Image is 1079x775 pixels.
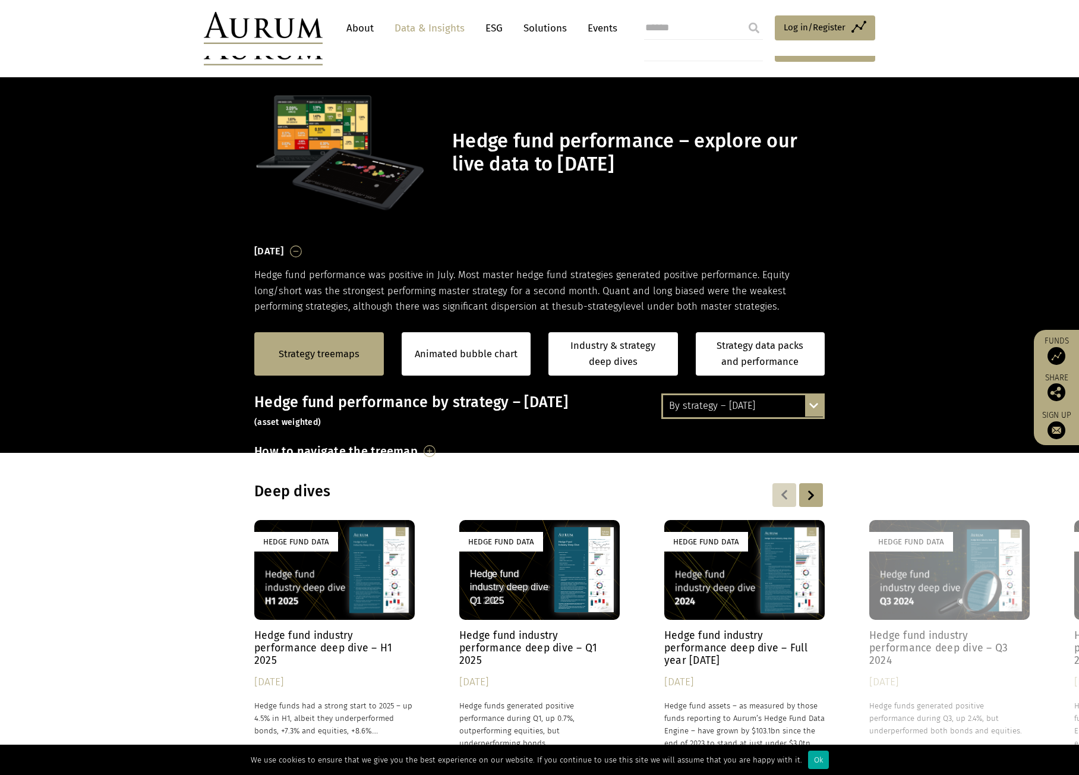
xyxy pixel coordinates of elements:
[582,17,617,39] a: Events
[664,700,825,750] p: Hedge fund assets – as measured by those funds reporting to Aurum’s Hedge Fund Data Engine – have...
[340,17,380,39] a: About
[254,520,415,750] a: Hedge Fund Data Hedge fund industry performance deep dive – H1 2025 [DATE] Hedge funds had a stro...
[808,751,829,769] div: Ok
[1048,383,1065,401] img: Share this post
[254,242,284,260] h3: [DATE]
[548,332,678,376] a: Industry & strategy deep dives
[254,532,338,552] div: Hedge Fund Data
[254,417,321,427] small: (asset weighted)
[459,532,543,552] div: Hedge Fund Data
[479,17,509,39] a: ESG
[254,267,825,314] p: Hedge fund performance was positive in July. Most master hedge fund strategies generated positive...
[459,674,620,691] div: [DATE]
[389,17,471,39] a: Data & Insights
[1048,347,1065,365] img: Access Funds
[279,346,359,362] a: Strategy treemaps
[696,332,825,376] a: Strategy data packs and performance
[869,700,1030,737] p: Hedge funds generated positive performance during Q3, up 2.4%, but underperformed both bonds and ...
[664,674,825,691] div: [DATE]
[784,20,845,34] span: Log in/Register
[254,441,418,461] h3: How to navigate the treemap
[254,483,671,500] h3: Deep dives
[1048,421,1065,439] img: Sign up to our newsletter
[415,346,518,362] a: Animated bubble chart
[567,301,623,312] span: sub-strategy
[742,16,766,40] input: Submit
[664,520,825,750] a: Hedge Fund Data Hedge fund industry performance deep dive – Full year [DATE] [DATE] Hedge fund as...
[452,130,822,176] h1: Hedge fund performance – explore our live data to [DATE]
[459,520,620,750] a: Hedge Fund Data Hedge fund industry performance deep dive – Q1 2025 [DATE] Hedge funds generated ...
[1040,336,1073,365] a: Funds
[775,15,875,40] a: Log in/Register
[869,532,953,552] div: Hedge Fund Data
[459,700,620,750] p: Hedge funds generated positive performance during Q1, up 0.7%, outperforming equities, but underp...
[518,17,573,39] a: Solutions
[664,532,748,552] div: Hedge Fund Data
[459,629,620,666] h4: Hedge fund industry performance deep dive – Q1 2025
[1040,410,1073,439] a: Sign up
[254,700,415,737] p: Hedge funds had a strong start to 2025 – up 4.5% in H1, albeit they underperformed bonds, +7.3% a...
[254,393,825,429] h3: Hedge fund performance by strategy – [DATE]
[664,629,825,666] h4: Hedge fund industry performance deep dive – Full year [DATE]
[254,629,415,666] h4: Hedge fund industry performance deep dive – H1 2025
[869,629,1030,666] h4: Hedge fund industry performance deep dive – Q3 2024
[869,674,1030,691] div: [DATE]
[1040,374,1073,401] div: Share
[663,395,823,417] div: By strategy – [DATE]
[254,674,415,691] div: [DATE]
[204,12,323,44] img: Aurum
